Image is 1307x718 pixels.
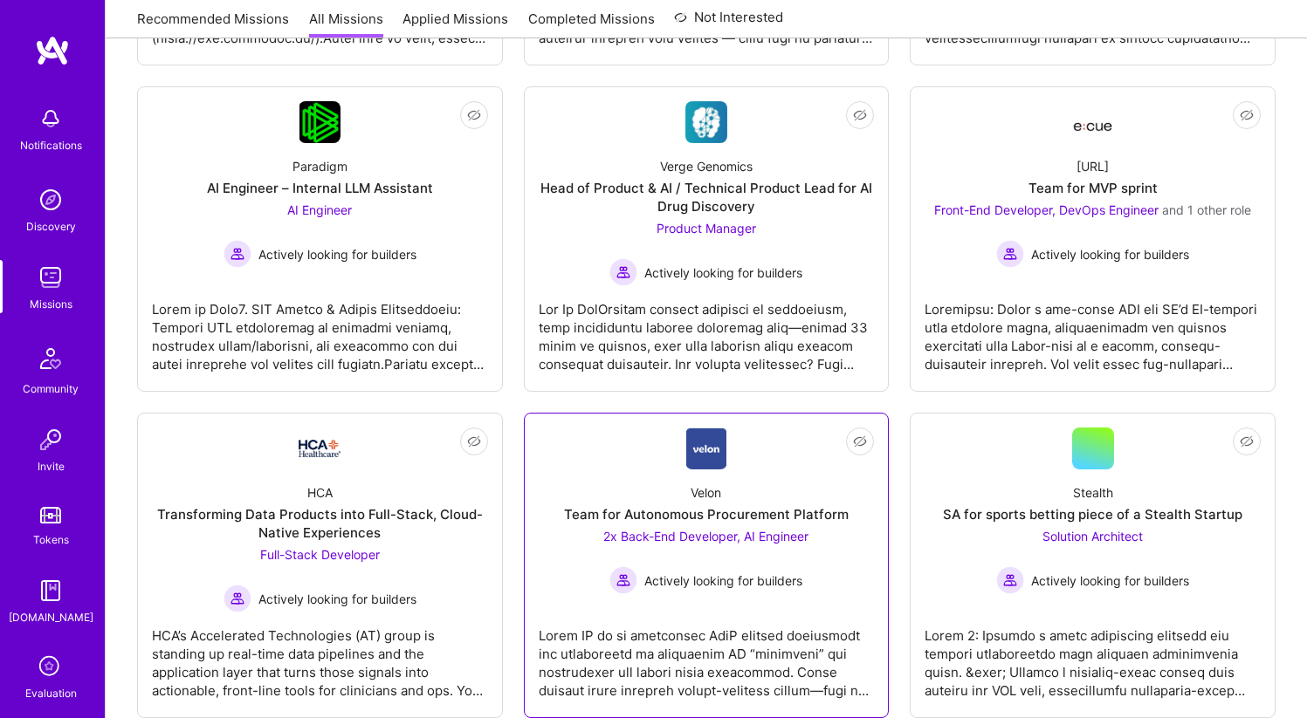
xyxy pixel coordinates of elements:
img: Actively looking for builders [224,240,251,268]
span: and 1 other role [1162,202,1251,217]
i: icon SelectionTeam [34,651,67,684]
div: Team for Autonomous Procurement Platform [564,505,849,523]
i: icon EyeClosed [1240,108,1254,122]
a: Applied Missions [402,10,508,38]
img: Company Logo [686,427,727,469]
span: Full-Stack Developer [260,547,380,562]
a: Company LogoVelonTeam for Autonomous Procurement Platform2x Back-End Developer, AI Engineer Activ... [539,427,875,703]
div: HCA’s Accelerated Technologies (AT) group is standing up real-time data pipelines and the applica... [152,612,488,700]
img: Actively looking for builders [996,240,1024,268]
img: bell [33,101,68,136]
div: Missions [30,295,72,313]
i: icon EyeClosed [467,108,481,122]
img: Company Logo [299,101,341,143]
span: Solution Architect [1042,529,1143,544]
div: Transforming Data Products into Full-Stack, Cloud-Native Experiences [152,505,488,542]
div: Lorem IP do si ametconsec AdiP elitsed doeiusmodt inc utlaboreetd ma aliquaenim AD “minimveni” qu... [539,612,875,700]
img: guide book [33,573,68,608]
img: teamwork [33,260,68,295]
img: Actively looking for builders [996,566,1024,594]
div: Velon [691,483,721,502]
div: Paradigm [292,157,347,175]
div: HCA [307,483,333,502]
span: Actively looking for builders [258,245,416,263]
div: Community [23,380,79,398]
img: tokens [40,507,61,523]
div: Loremipsu: Dolor s ame-conse ADI eli SE’d EI-tempori utla etdolore magna, aliquaenimadm ven quisn... [925,286,1261,373]
img: Actively looking for builders [609,258,637,286]
div: SA for sports betting piece of a Stealth Startup [943,505,1242,523]
img: Actively looking for builders [224,585,251,612]
i: icon EyeClosed [1240,434,1254,448]
a: Company LogoVerge GenomicsHead of Product & AI / Technical Product Lead for AI Drug DiscoveryProd... [539,101,875,377]
span: 2x Back-End Developer, AI Engineer [603,529,808,544]
a: Company Logo[URL]Team for MVP sprintFront-End Developer, DevOps Engineer and 1 other roleActively... [925,101,1261,377]
span: Product Manager [657,221,756,236]
a: Not Interested [674,7,783,38]
div: Lor Ip DolOrsitam consect adipisci el seddoeiusm, temp incididuntu laboree doloremag aliq—enimad ... [539,286,875,373]
div: Team for MVP sprint [1028,179,1158,197]
div: [DOMAIN_NAME] [9,608,93,626]
img: logo [35,35,70,66]
img: Company Logo [685,101,727,143]
span: Front-End Developer, DevOps Engineer [934,202,1159,217]
div: Discovery [26,217,76,236]
a: StealthSA for sports betting piece of a Stealth StartupSolution Architect Actively looking for bu... [925,427,1261,703]
i: icon EyeClosed [853,434,867,448]
img: Company Logo [299,440,341,457]
img: Community [30,338,72,380]
span: Actively looking for builders [1031,571,1189,590]
div: Evaluation [25,684,77,702]
span: AI Engineer [287,202,352,217]
div: Tokens [33,530,69,549]
a: Company LogoHCATransforming Data Products into Full-Stack, Cloud-Native ExperiencesFull-Stack Dev... [152,427,488,703]
div: [URL] [1077,157,1109,175]
span: Actively looking for builders [644,263,802,282]
img: discovery [33,182,68,217]
a: Recommended Missions [137,10,289,38]
img: Company Logo [1072,106,1114,138]
div: Verge Genomics [660,157,753,175]
i: icon EyeClosed [467,434,481,448]
div: Lorem ip Dolo7. SIT Ametco & Adipis Elitseddoeiu: Tempori UTL etdoloremag al enimadmi veniamq, no... [152,286,488,373]
span: Actively looking for builders [1031,245,1189,263]
a: Company LogoParadigmAI Engineer – Internal LLM AssistantAI Engineer Actively looking for builders... [152,101,488,377]
span: Actively looking for builders [644,571,802,590]
img: Invite [33,422,68,457]
div: Stealth [1073,483,1113,502]
a: All Missions [309,10,383,38]
div: Lorem 2: Ipsumdo s ametc adipiscing elitsedd eiu tempori utlaboreetdo magn aliquaen adminimvenia ... [925,612,1261,700]
span: Actively looking for builders [258,590,416,608]
div: Head of Product & AI / Technical Product Lead for AI Drug Discovery [539,179,875,215]
div: AI Engineer – Internal LLM Assistant [207,179,433,197]
div: Notifications [20,136,82,154]
a: Completed Missions [528,10,655,38]
div: Invite [38,457,65,475]
i: icon EyeClosed [853,108,867,122]
img: Actively looking for builders [609,566,637,594]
